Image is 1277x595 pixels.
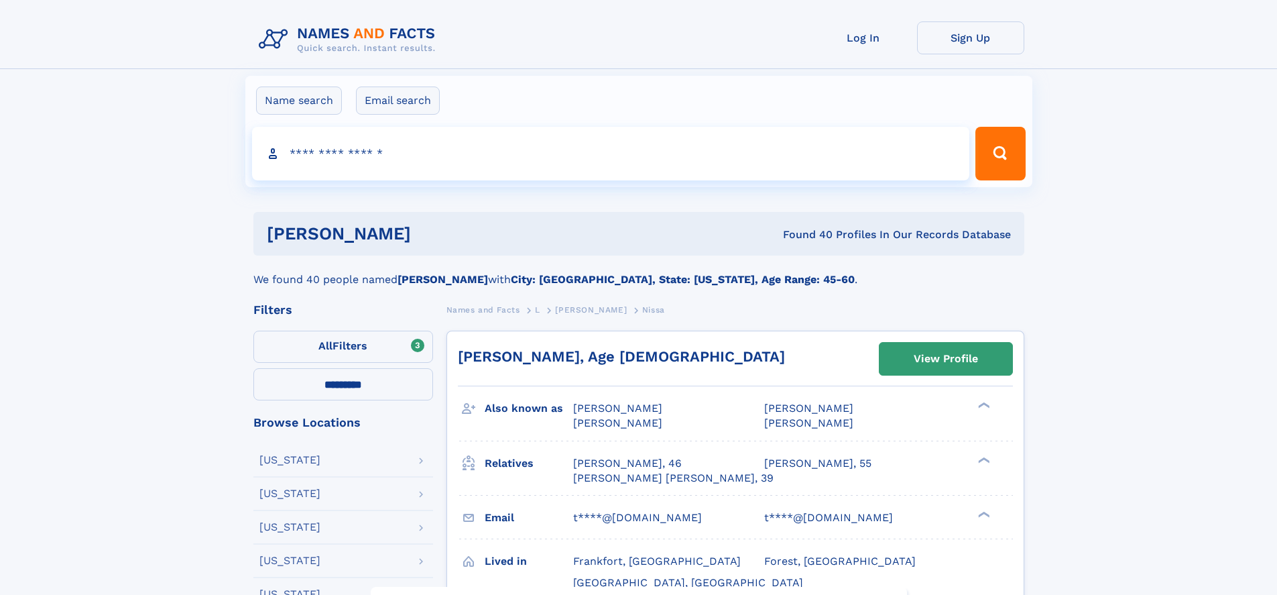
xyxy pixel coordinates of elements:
b: [PERSON_NAME] [398,273,488,286]
a: [PERSON_NAME], Age [DEMOGRAPHIC_DATA] [458,348,785,365]
span: [PERSON_NAME] [764,417,853,429]
div: ❯ [975,455,991,464]
a: [PERSON_NAME] [555,301,627,318]
a: [PERSON_NAME], 46 [573,456,682,471]
b: City: [GEOGRAPHIC_DATA], State: [US_STATE], Age Range: 45-60 [511,273,855,286]
div: ❯ [975,401,991,410]
span: [PERSON_NAME] [573,402,662,415]
div: Found 40 Profiles In Our Records Database [597,227,1011,242]
div: Filters [253,304,433,316]
label: Email search [356,87,440,115]
span: [PERSON_NAME] [573,417,662,429]
a: Sign Up [917,21,1024,54]
span: All [318,339,332,352]
h3: Relatives [485,452,573,475]
label: Filters [253,331,433,363]
div: We found 40 people named with . [253,256,1024,288]
span: [GEOGRAPHIC_DATA], [GEOGRAPHIC_DATA] [573,576,803,589]
h1: [PERSON_NAME] [267,225,597,242]
div: [US_STATE] [259,555,320,566]
span: L [535,305,540,315]
a: Log In [810,21,917,54]
div: [US_STATE] [259,522,320,533]
div: View Profile [914,343,978,374]
a: L [535,301,540,318]
h3: Also known as [485,397,573,420]
span: [PERSON_NAME] [555,305,627,315]
input: search input [252,127,970,180]
span: [PERSON_NAME] [764,402,853,415]
a: View Profile [879,343,1012,375]
a: Names and Facts [446,301,520,318]
div: Browse Locations [253,417,433,429]
a: [PERSON_NAME], 55 [764,456,871,471]
div: [US_STATE] [259,455,320,466]
span: Forest, [GEOGRAPHIC_DATA] [764,555,916,567]
div: [US_STATE] [259,488,320,499]
img: Logo Names and Facts [253,21,446,58]
button: Search Button [975,127,1025,180]
span: Nissa [642,305,665,315]
h3: Email [485,506,573,529]
div: ❯ [975,510,991,519]
h3: Lived in [485,550,573,573]
label: Name search [256,87,342,115]
a: [PERSON_NAME] [PERSON_NAME], 39 [573,471,774,486]
span: Frankfort, [GEOGRAPHIC_DATA] [573,555,741,567]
